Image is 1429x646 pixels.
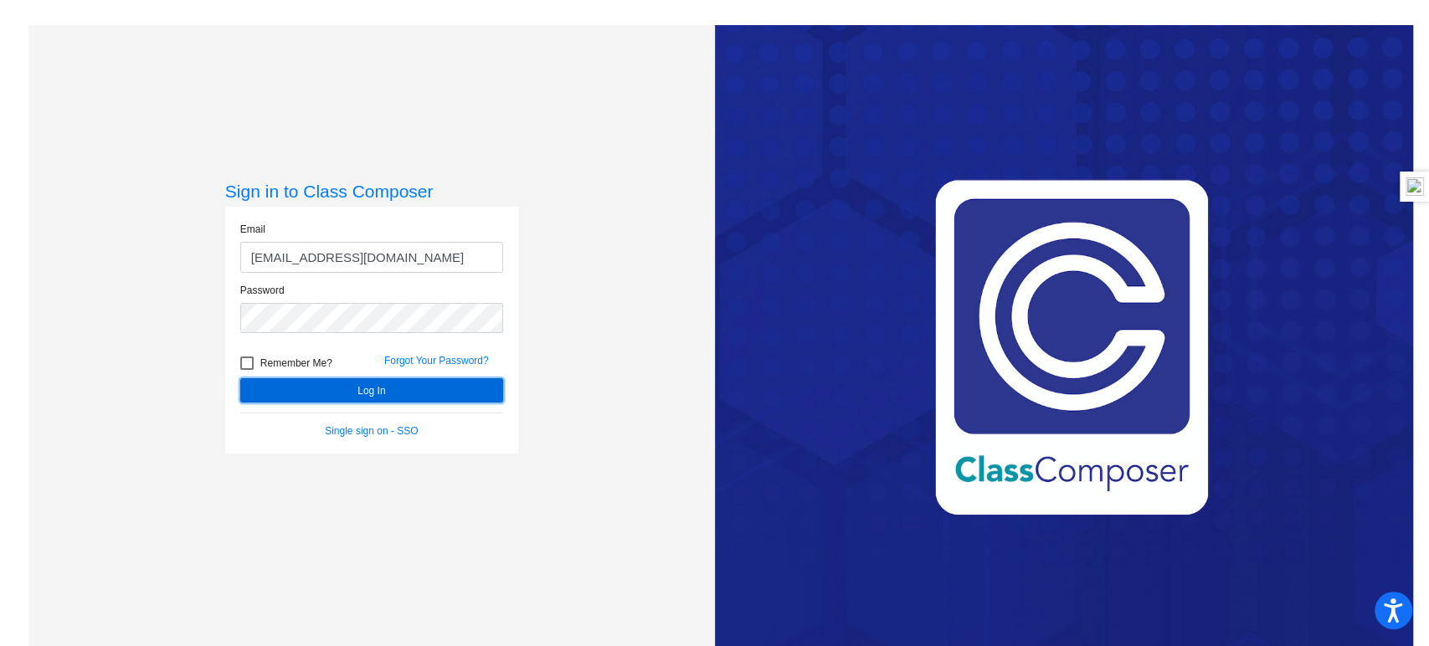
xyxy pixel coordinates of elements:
h3: Sign in to Class Composer [225,181,518,202]
span: Remember Me? [260,353,332,373]
button: Log In [240,378,503,402]
a: Single sign on - SSO [325,425,418,437]
a: Forgot Your Password? [384,355,489,367]
label: Email [240,222,265,237]
label: Password [240,283,285,298]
